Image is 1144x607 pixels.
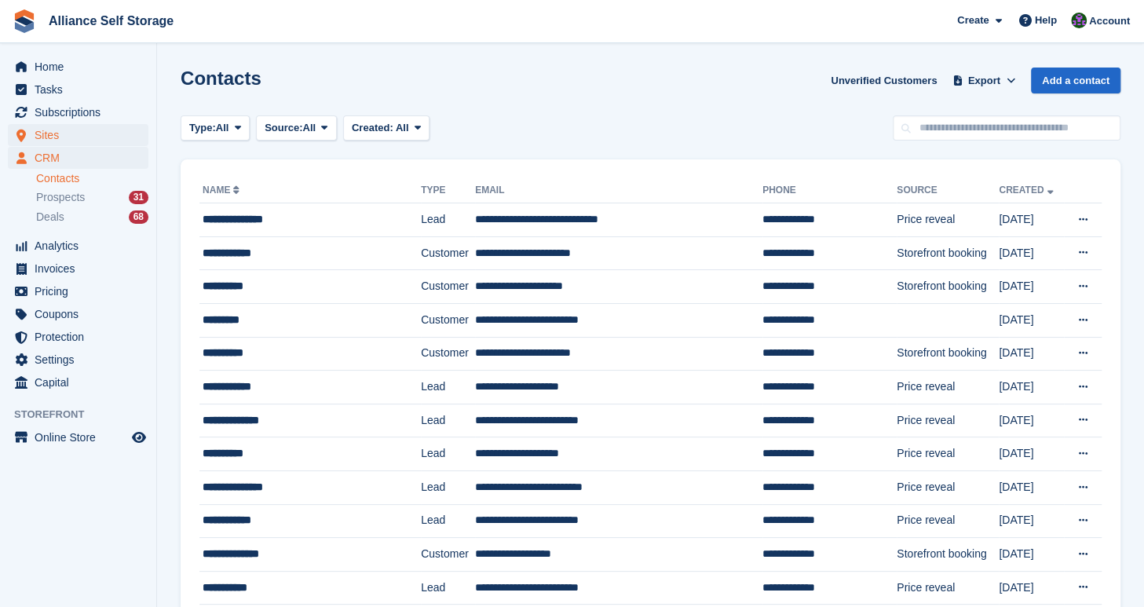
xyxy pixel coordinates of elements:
[999,236,1064,270] td: [DATE]
[14,407,156,422] span: Storefront
[897,337,999,371] td: Storefront booking
[35,124,129,146] span: Sites
[343,115,429,141] button: Created: All
[8,371,148,393] a: menu
[1035,13,1057,28] span: Help
[897,504,999,538] td: Price reveal
[999,571,1064,605] td: [DATE]
[8,79,148,101] a: menu
[897,178,999,203] th: Source
[897,270,999,304] td: Storefront booking
[999,470,1064,504] td: [DATE]
[35,303,129,325] span: Coupons
[421,470,475,504] td: Lead
[129,191,148,204] div: 31
[999,437,1064,471] td: [DATE]
[1071,13,1087,28] img: Romilly Norton
[824,68,943,93] a: Unverified Customers
[35,349,129,371] span: Settings
[8,56,148,78] a: menu
[762,178,897,203] th: Phone
[897,571,999,605] td: Price reveal
[421,337,475,371] td: Customer
[897,203,999,237] td: Price reveal
[957,13,989,28] span: Create
[265,120,302,136] span: Source:
[35,235,129,257] span: Analytics
[130,428,148,447] a: Preview store
[999,185,1056,196] a: Created
[352,122,393,133] span: Created:
[8,258,148,280] a: menu
[475,178,762,203] th: Email
[8,303,148,325] a: menu
[421,270,475,304] td: Customer
[421,571,475,605] td: Lead
[36,190,85,205] span: Prospects
[256,115,337,141] button: Source: All
[35,371,129,393] span: Capital
[35,426,129,448] span: Online Store
[421,538,475,572] td: Customer
[999,203,1064,237] td: [DATE]
[421,236,475,270] td: Customer
[8,426,148,448] a: menu
[999,371,1064,404] td: [DATE]
[421,178,475,203] th: Type
[421,504,475,538] td: Lead
[8,280,148,302] a: menu
[999,404,1064,437] td: [DATE]
[181,115,250,141] button: Type: All
[8,147,148,169] a: menu
[35,79,129,101] span: Tasks
[13,9,36,33] img: stora-icon-8386f47178a22dfd0bd8f6a31ec36ba5ce8667c1dd55bd0f319d3a0aa187defe.svg
[181,68,261,89] h1: Contacts
[421,203,475,237] td: Lead
[35,280,129,302] span: Pricing
[35,147,129,169] span: CRM
[421,303,475,337] td: Customer
[421,404,475,437] td: Lead
[421,371,475,404] td: Lead
[8,349,148,371] a: menu
[897,371,999,404] td: Price reveal
[189,120,216,136] span: Type:
[897,538,999,572] td: Storefront booking
[35,56,129,78] span: Home
[35,258,129,280] span: Invoices
[897,470,999,504] td: Price reveal
[396,122,409,133] span: All
[999,303,1064,337] td: [DATE]
[421,437,475,471] td: Lead
[35,101,129,123] span: Subscriptions
[36,171,148,186] a: Contacts
[999,270,1064,304] td: [DATE]
[303,120,316,136] span: All
[968,73,1000,89] span: Export
[203,185,243,196] a: Name
[897,236,999,270] td: Storefront booking
[8,235,148,257] a: menu
[36,210,64,225] span: Deals
[999,538,1064,572] td: [DATE]
[897,404,999,437] td: Price reveal
[42,8,180,34] a: Alliance Self Storage
[949,68,1018,93] button: Export
[999,504,1064,538] td: [DATE]
[897,437,999,471] td: Price reveal
[8,101,148,123] a: menu
[36,189,148,206] a: Prospects 31
[36,209,148,225] a: Deals 68
[35,326,129,348] span: Protection
[8,326,148,348] a: menu
[216,120,229,136] span: All
[1031,68,1120,93] a: Add a contact
[999,337,1064,371] td: [DATE]
[1089,13,1130,29] span: Account
[8,124,148,146] a: menu
[129,210,148,224] div: 68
